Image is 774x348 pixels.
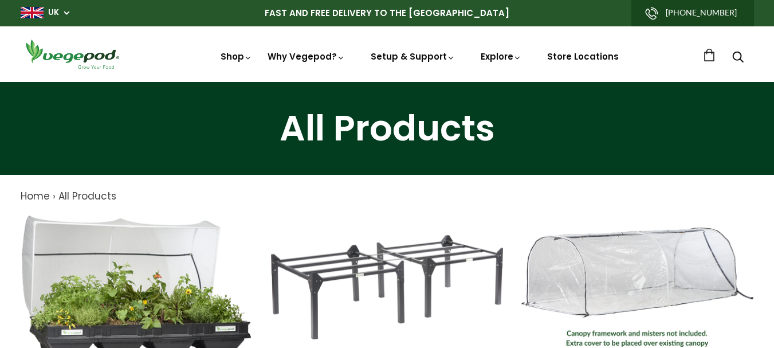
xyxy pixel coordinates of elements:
img: Galvanised Large Stand [271,235,503,339]
h1: All Products [14,111,760,146]
span: › [53,189,56,203]
img: Large PolyTunnel Cover [521,228,753,347]
img: Vegepod [21,38,124,71]
a: Store Locations [547,50,619,62]
img: gb_large.png [21,7,44,18]
a: Explore [481,50,522,62]
a: Home [21,189,50,203]
nav: breadcrumbs [21,189,754,204]
a: Shop [221,50,253,62]
a: All Products [58,189,116,203]
a: Why Vegepod? [268,50,345,62]
a: Setup & Support [371,50,455,62]
a: UK [48,7,59,18]
a: Search [732,52,744,64]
